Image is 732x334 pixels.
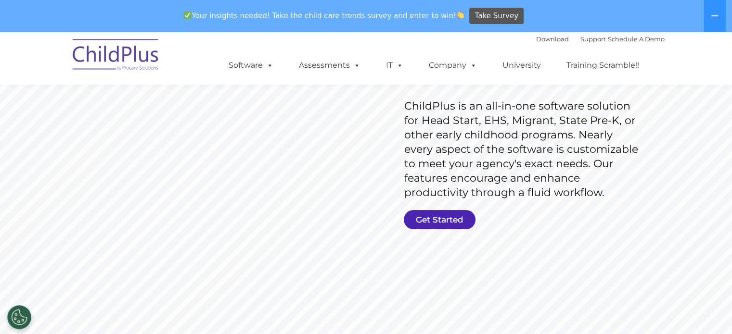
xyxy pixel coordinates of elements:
a: Get Started [404,210,475,229]
button: Cookies Settings [7,305,31,329]
a: University [493,56,551,75]
rs-layer: ChildPlus is an all-in-one software solution for Head Start, EHS, Migrant, State Pre-K, or other ... [404,99,643,200]
a: Training Scramble!! [557,56,649,75]
font: | [536,35,665,43]
a: Schedule A Demo [608,35,665,43]
span: Take Survey [475,8,518,25]
a: Company [419,56,487,75]
a: Support [580,35,606,43]
a: Assessments [289,56,370,75]
a: Take Survey [469,8,524,25]
a: Software [219,56,283,75]
img: 👏 [457,12,464,19]
img: ✅ [184,12,191,19]
span: Your insights needed! Take the child care trends survey and enter to win! [180,6,468,25]
a: IT [376,56,413,75]
img: ChildPlus by Procare Solutions [68,32,164,80]
a: Download [536,35,569,43]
